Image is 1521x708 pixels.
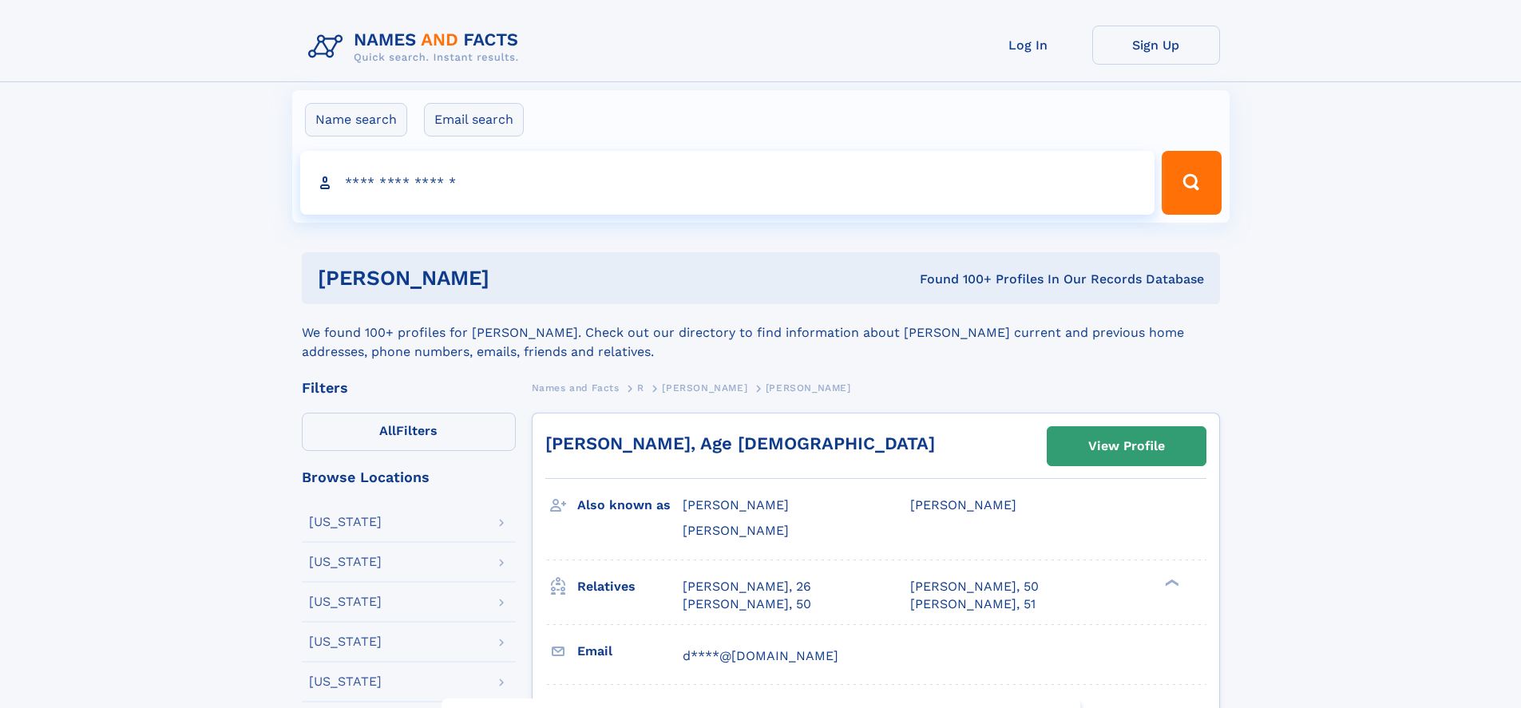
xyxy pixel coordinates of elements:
[910,595,1036,613] a: [PERSON_NAME], 51
[662,382,747,394] span: [PERSON_NAME]
[302,26,532,69] img: Logo Names and Facts
[309,635,382,648] div: [US_STATE]
[302,304,1220,362] div: We found 100+ profiles for [PERSON_NAME]. Check out our directory to find information about [PERS...
[910,578,1039,595] a: [PERSON_NAME], 50
[1088,428,1165,465] div: View Profile
[1048,427,1206,465] a: View Profile
[964,26,1092,65] a: Log In
[704,271,1204,288] div: Found 100+ Profiles In Our Records Database
[305,103,407,136] label: Name search
[309,516,382,528] div: [US_STATE]
[683,595,811,613] a: [PERSON_NAME], 50
[309,556,382,568] div: [US_STATE]
[683,523,789,538] span: [PERSON_NAME]
[683,497,789,512] span: [PERSON_NAME]
[577,638,683,665] h3: Email
[532,378,620,398] a: Names and Facts
[1162,151,1221,215] button: Search Button
[318,268,705,288] h1: [PERSON_NAME]
[545,433,935,453] a: [PERSON_NAME], Age [DEMOGRAPHIC_DATA]
[910,497,1016,512] span: [PERSON_NAME]
[577,573,683,600] h3: Relatives
[302,413,516,451] label: Filters
[300,151,1155,215] input: search input
[424,103,524,136] label: Email search
[309,675,382,688] div: [US_STATE]
[1161,577,1180,587] div: ❯
[766,382,851,394] span: [PERSON_NAME]
[637,382,644,394] span: R
[637,378,644,398] a: R
[302,381,516,395] div: Filters
[662,378,747,398] a: [PERSON_NAME]
[683,578,811,595] a: [PERSON_NAME], 26
[302,470,516,485] div: Browse Locations
[309,595,382,608] div: [US_STATE]
[577,492,683,519] h3: Also known as
[1092,26,1220,65] a: Sign Up
[379,423,396,438] span: All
